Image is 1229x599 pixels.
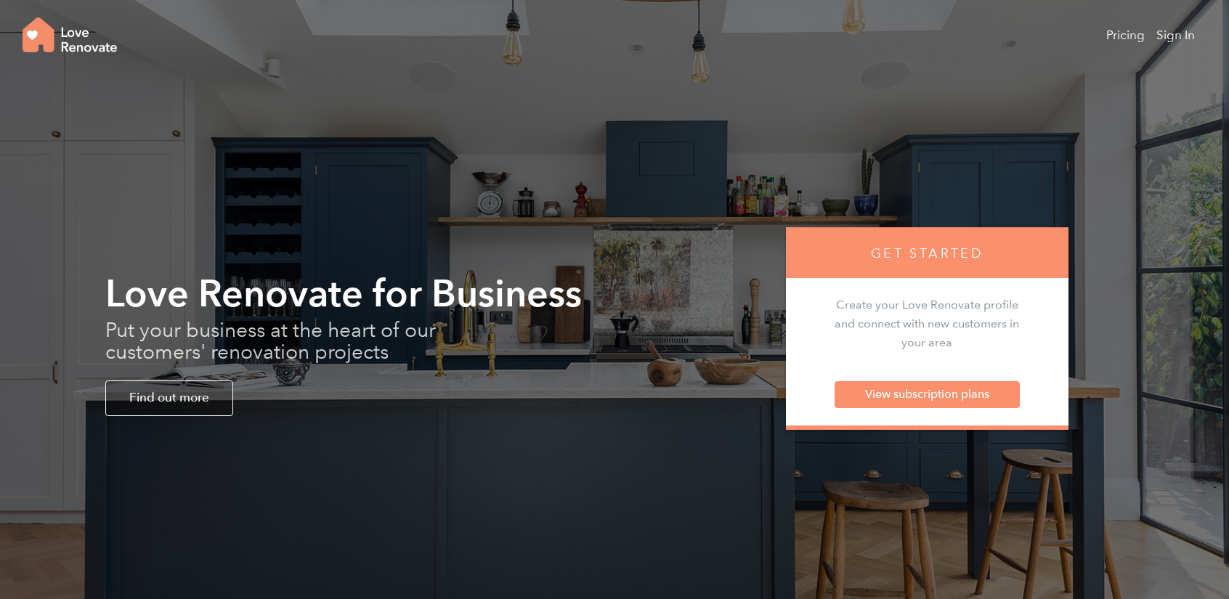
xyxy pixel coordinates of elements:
[105,319,447,363] p: Put your business at the heart of our customers' renovation projects
[105,276,604,314] h2: Love Renovate for Business
[23,17,117,52] img: logo-full-white-wording-orange-house-76b6230aa41bb8d4c4d541d4d9c29b75291e498e91b7ba7e011c88e869fa...
[1106,20,1145,49] a: Pricing
[835,381,1021,407] a: View subscription plans
[105,380,233,415] div: Find out more
[835,296,1021,352] p: Create your Love Renovate profile and connect with new customers in your area
[786,227,1068,278] div: GET STARTED
[1156,20,1195,49] a: Sign In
